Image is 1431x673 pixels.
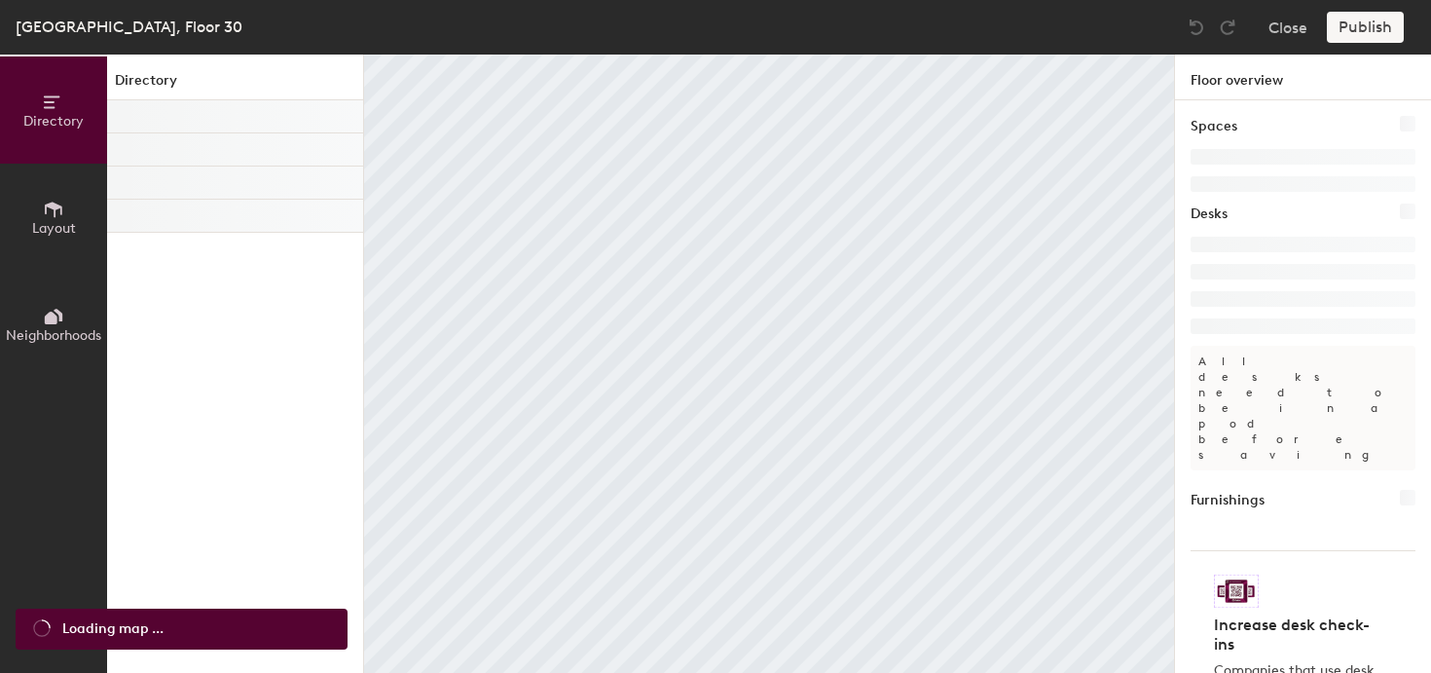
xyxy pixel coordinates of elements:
[1191,490,1265,511] h1: Furnishings
[6,327,101,344] span: Neighborhoods
[107,70,363,100] h1: Directory
[23,113,84,130] span: Directory
[1214,575,1259,608] img: Sticker logo
[1191,346,1415,470] p: All desks need to be in a pod before saving
[1268,12,1307,43] button: Close
[1191,204,1228,225] h1: Desks
[364,55,1174,673] canvas: Map
[1187,18,1206,37] img: Undo
[32,220,76,237] span: Layout
[1175,55,1431,100] h1: Floor overview
[16,15,242,39] div: [GEOGRAPHIC_DATA], Floor 30
[1191,116,1237,137] h1: Spaces
[62,618,164,640] span: Loading map ...
[1218,18,1237,37] img: Redo
[1214,616,1380,654] h4: Increase desk check-ins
